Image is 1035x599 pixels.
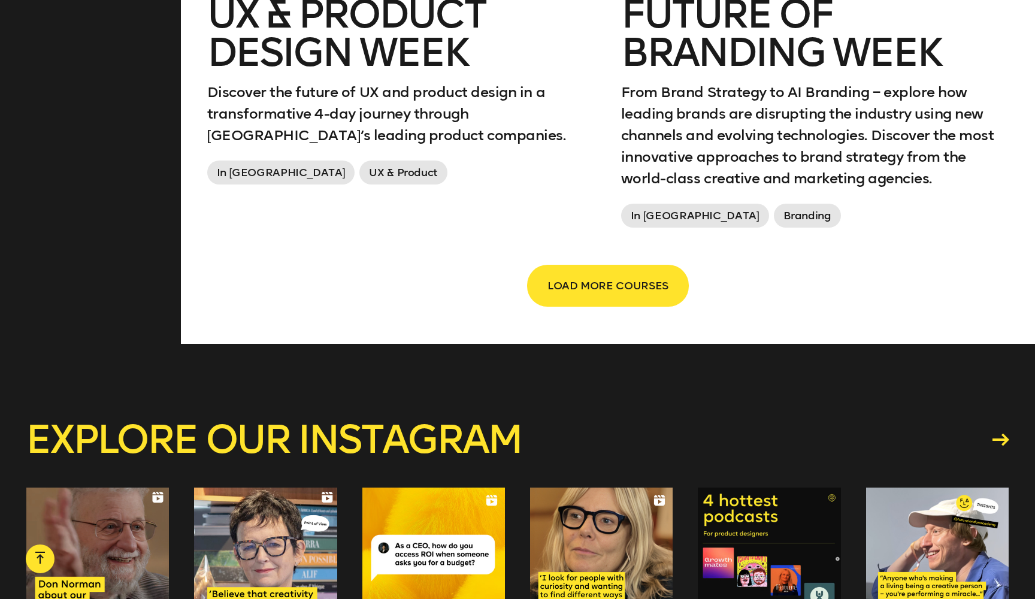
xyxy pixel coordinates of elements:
[359,161,447,184] span: UX & Product
[207,81,595,146] p: Discover the future of UX and product design in a transformative 4-day journey through [GEOGRAPHI...
[621,81,1009,189] p: From Brand Strategy to AI Branding – explore how leading brands are disrupting the industry using...
[774,204,841,228] span: Branding
[528,266,688,305] button: LOAD MORE COURSES
[26,420,1009,459] a: Explore our instagram
[207,161,355,184] span: In [GEOGRAPHIC_DATA]
[621,204,769,228] span: In [GEOGRAPHIC_DATA]
[547,274,668,297] span: LOAD MORE COURSES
